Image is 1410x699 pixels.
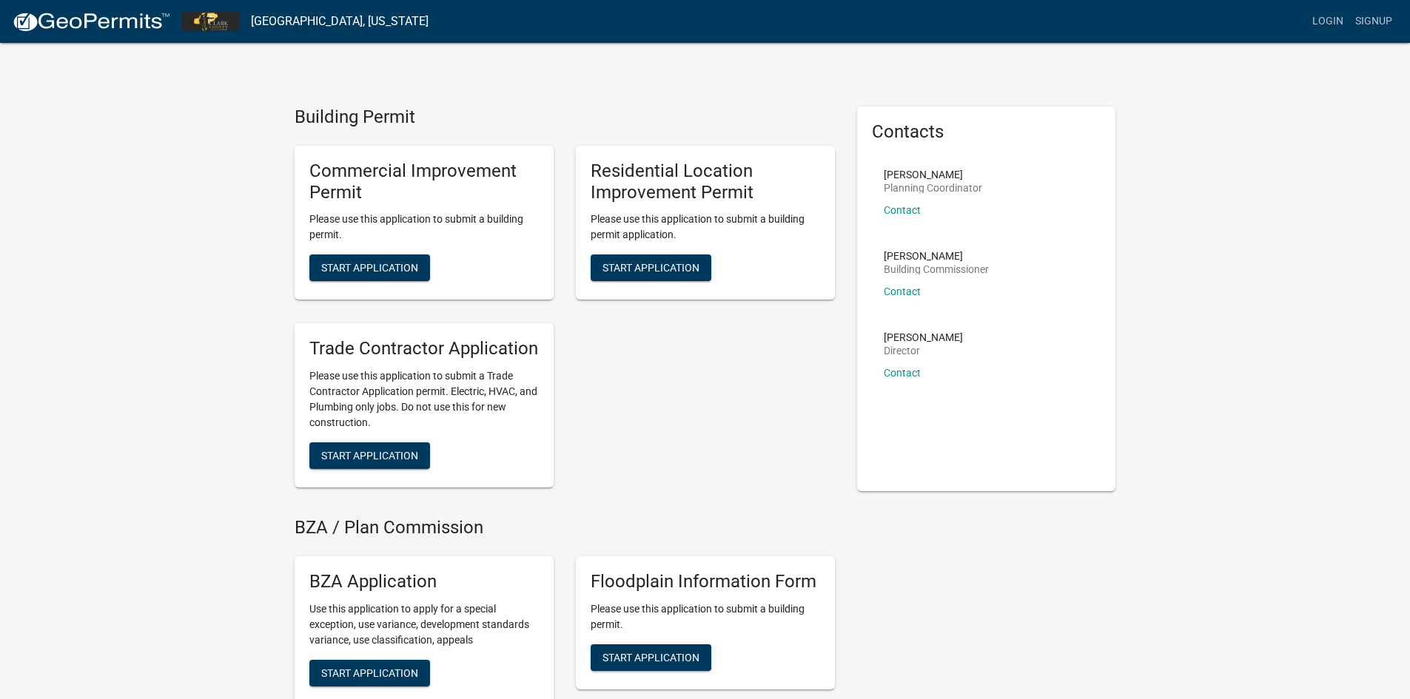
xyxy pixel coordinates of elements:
[309,212,539,243] p: Please use this application to submit a building permit.
[309,442,430,469] button: Start Application
[309,368,539,430] p: Please use this application to submit a Trade Contractor Application permit. Electric, HVAC, and ...
[591,571,820,592] h5: Floodplain Information Form
[591,161,820,203] h5: Residential Location Improvement Permit
[591,254,711,281] button: Start Application
[1349,7,1398,36] a: Signup
[884,183,982,193] p: Planning Coordinator
[251,9,429,34] a: [GEOGRAPHIC_DATA], [US_STATE]
[309,571,539,592] h5: BZA Application
[602,262,699,274] span: Start Application
[321,262,418,274] span: Start Application
[872,121,1101,143] h5: Contacts
[321,450,418,462] span: Start Application
[309,161,539,203] h5: Commercial Improvement Permit
[309,338,539,359] h5: Trade Contractor Application
[309,601,539,648] p: Use this application to apply for a special exception, use variance, development standards varian...
[884,204,921,216] a: Contact
[1306,7,1349,36] a: Login
[884,264,989,274] p: Building Commissioner
[182,11,239,31] img: Clark County, Indiana
[321,666,418,678] span: Start Application
[295,107,835,128] h4: Building Permit
[309,660,430,686] button: Start Application
[602,651,699,663] span: Start Application
[591,212,820,243] p: Please use this application to submit a building permit application.
[884,251,989,261] p: [PERSON_NAME]
[591,644,711,671] button: Start Application
[295,517,835,538] h4: BZA / Plan Commission
[884,286,921,297] a: Contact
[309,254,430,281] button: Start Application
[884,169,982,180] p: [PERSON_NAME]
[884,367,921,379] a: Contact
[884,345,963,356] p: Director
[884,332,963,342] p: [PERSON_NAME]
[591,601,820,632] p: Please use this application to submit a building permit.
